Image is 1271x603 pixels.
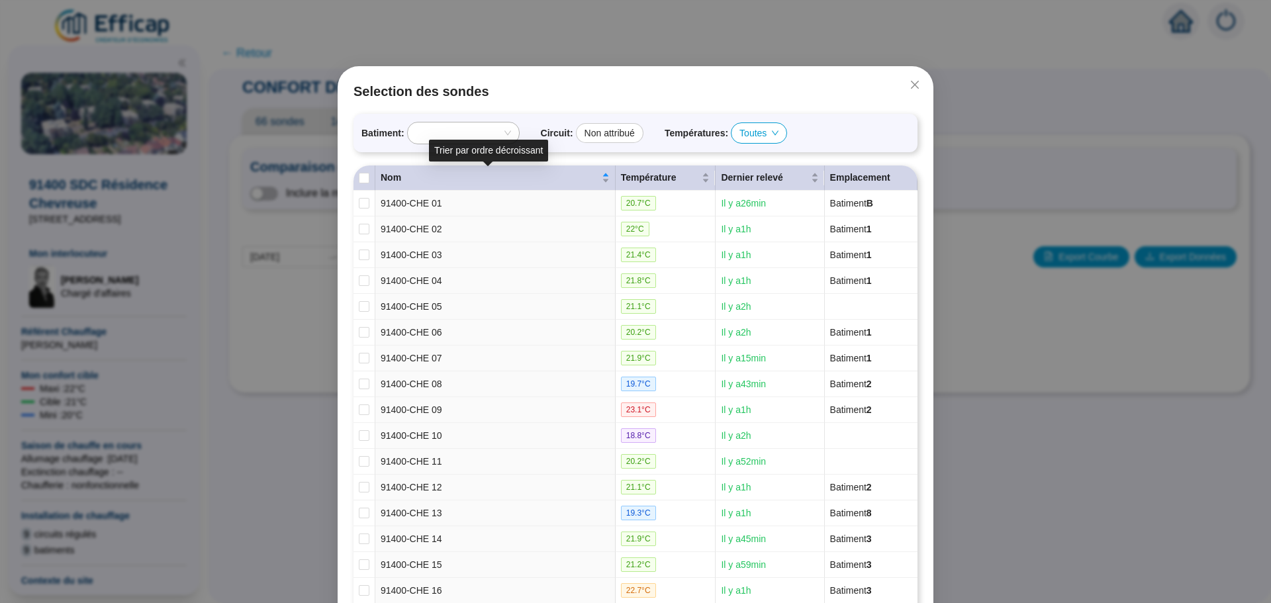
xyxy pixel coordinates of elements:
span: Batiment [830,250,872,260]
span: Circuit : [541,126,573,140]
span: Batiment [830,533,872,544]
span: 3 [867,559,872,570]
td: 91400-CHE 14 [375,526,616,552]
span: 21.2 °C [621,557,656,572]
span: 22 °C [621,222,649,236]
td: 91400-CHE 08 [375,371,616,397]
td: 91400-CHE 06 [375,320,616,346]
td: 91400-CHE 02 [375,216,616,242]
span: Il y a 2 h [721,430,751,441]
span: Il y a 26 min [721,198,766,209]
span: 2 [867,404,872,415]
span: Batiment [830,275,872,286]
span: Dernier relevé [721,171,808,185]
span: 21.8 °C [621,273,656,288]
span: Il y a 15 min [721,353,766,363]
td: 91400-CHE 07 [375,346,616,371]
span: 2 [867,379,872,389]
span: 21.9 °C [621,532,656,546]
span: close [910,79,920,90]
span: 1 [867,275,872,286]
td: 91400-CHE 04 [375,268,616,294]
span: Batiment [830,585,872,596]
th: Nom [375,165,616,191]
span: Batiment [830,198,873,209]
span: Il y a 1 h [721,224,751,234]
span: Il y a 1 h [721,250,751,260]
span: Température [621,171,700,185]
span: 23.1 °C [621,402,656,417]
th: Température [616,165,716,191]
span: Batiment : [361,126,404,140]
span: Batiment [830,379,872,389]
span: Batiment [830,404,872,415]
span: 1 [867,250,872,260]
span: 18.8 °C [621,428,656,443]
span: Batiment [830,327,872,338]
span: Il y a 2 h [721,301,751,312]
span: 1 [867,353,872,363]
button: Close [904,74,925,95]
span: 2 [867,482,872,492]
span: Il y a 1 h [721,404,751,415]
span: 21.9 °C [621,351,656,365]
span: Batiment [830,482,872,492]
span: Il y a 2 h [721,327,751,338]
span: Il y a 1 h [721,508,751,518]
span: Batiment [830,508,872,518]
td: 91400-CHE 12 [375,475,616,500]
td: 91400-CHE 03 [375,242,616,268]
span: 3 [867,533,872,544]
span: Il y a 1 h [721,482,751,492]
span: 20.2 °C [621,454,656,469]
span: Toutes [739,123,778,143]
span: Nom [381,171,599,185]
span: Il y a 1 h [721,275,751,286]
th: Dernier relevé [716,165,824,191]
span: Batiment [830,224,872,234]
td: 91400-CHE 09 [375,397,616,423]
span: 1 [867,327,872,338]
span: 8 [867,508,872,518]
span: 19.3 °C [621,506,656,520]
span: Selection des sondes [353,82,918,101]
span: 1 [867,224,872,234]
span: 21.4 °C [621,248,656,262]
td: 91400-CHE 01 [375,191,616,216]
span: Températures : [665,126,728,140]
td: 91400-CHE 11 [375,449,616,475]
span: 22.7 °C [621,583,656,598]
span: 21.1 °C [621,480,656,494]
div: Emplacement [830,171,912,185]
span: 3 [867,585,872,596]
span: Il y a 45 min [721,533,766,544]
span: Fermer [904,79,925,90]
span: 20.2 °C [621,325,656,340]
span: Batiment [830,559,872,570]
td: 91400-CHE 10 [375,423,616,449]
span: Il y a 43 min [721,379,766,389]
span: down [771,129,779,137]
span: 21.1 °C [621,299,656,314]
span: Il y a 1 h [721,585,751,596]
td: 91400-CHE 15 [375,552,616,578]
div: Trier par ordre décroissant [429,140,548,162]
td: 91400-CHE 13 [375,500,616,526]
span: Il y a 59 min [721,559,766,570]
span: Batiment [830,353,872,363]
div: Non attribué [576,123,643,143]
span: 19.7 °C [621,377,656,391]
span: 20.7 °C [621,196,656,210]
td: 91400-CHE 05 [375,294,616,320]
span: B [867,198,873,209]
span: Il y a 52 min [721,456,766,467]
